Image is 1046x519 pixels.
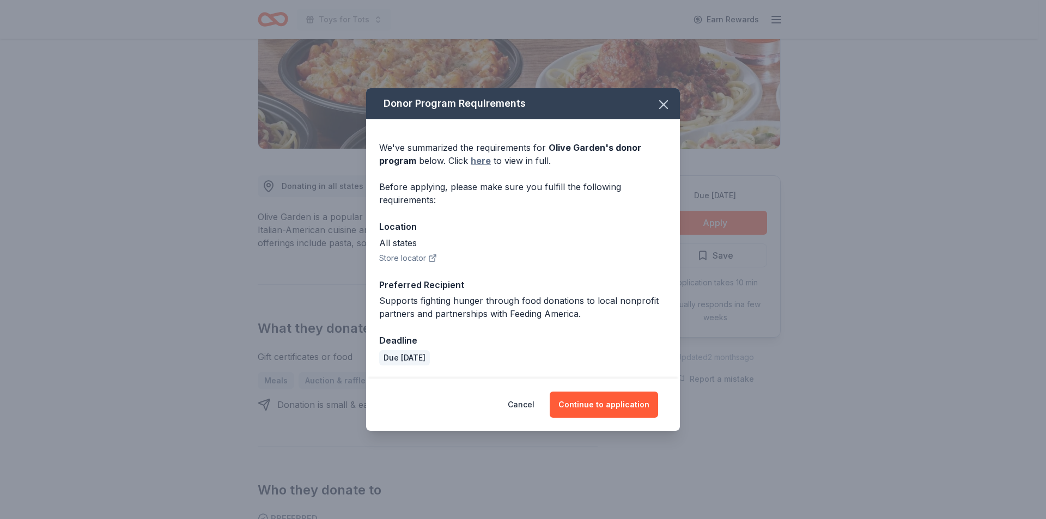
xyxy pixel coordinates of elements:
div: Due [DATE] [379,350,430,365]
div: Preferred Recipient [379,278,667,292]
button: Cancel [508,392,534,418]
div: Location [379,219,667,234]
div: Before applying, please make sure you fulfill the following requirements: [379,180,667,206]
div: Donor Program Requirements [366,88,680,119]
div: Supports fighting hunger through food donations to local nonprofit partners and partnerships with... [379,294,667,320]
div: All states [379,236,667,249]
div: We've summarized the requirements for below. Click to view in full. [379,141,667,167]
button: Store locator [379,252,437,265]
button: Continue to application [550,392,658,418]
div: Deadline [379,333,667,347]
a: here [471,154,491,167]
